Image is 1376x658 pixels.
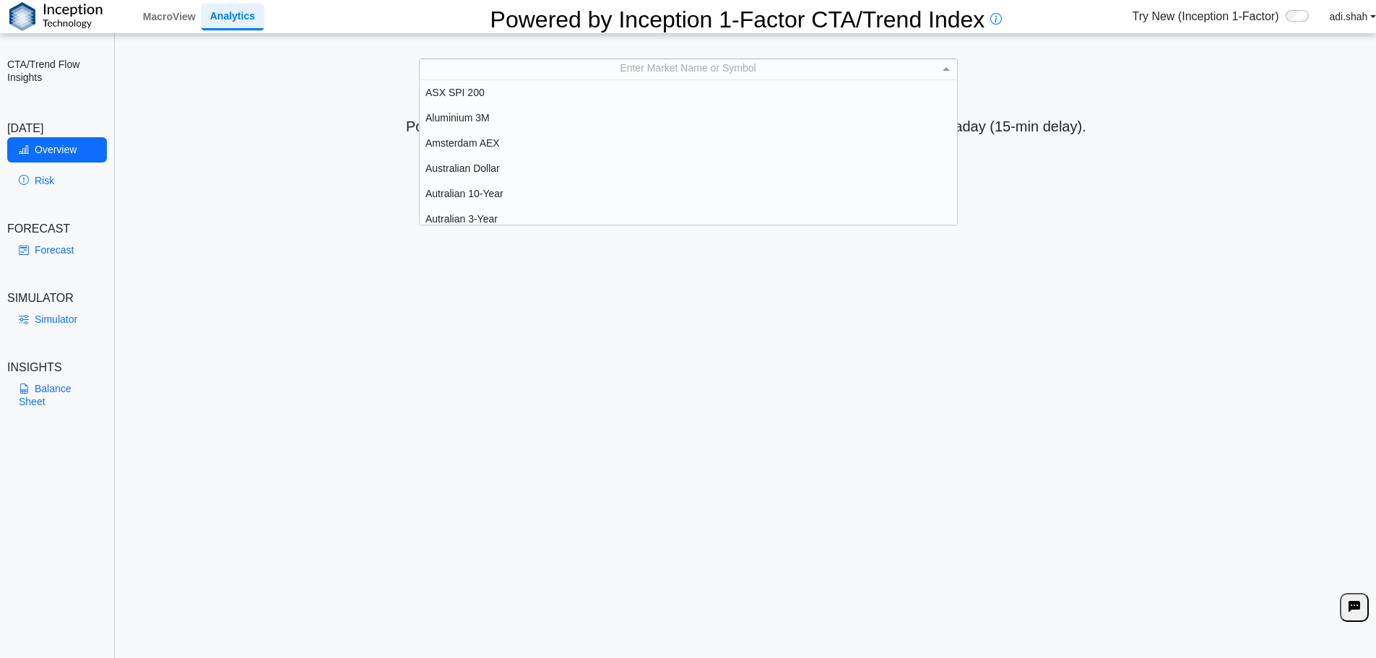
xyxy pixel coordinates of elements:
div: Autralian 10-Year [420,181,957,207]
h2: CTA/Trend Flow Insights [7,58,107,84]
div: ASX SPI 200 [420,80,957,105]
div: INSIGHTS [7,359,107,376]
a: Risk [7,168,107,193]
a: Simulator [7,307,107,332]
div: Aluminium 3M [420,105,957,131]
span: Try New (Inception 1-Factor) [1132,8,1278,25]
img: logo%20black.png [9,2,103,31]
a: Overview [7,137,107,162]
div: Enter Market Name or Symbol [420,59,957,79]
h3: Please Select an Asset to Start [120,180,1372,204]
a: MacroView [137,4,202,29]
a: Forecast [7,238,107,262]
a: Balance Sheet [7,376,107,414]
div: grid [420,80,957,225]
div: FORECAST [7,220,107,238]
div: Australian Dollar [420,156,957,181]
a: adi.shah [1329,10,1376,23]
div: Amsterdam AEX [420,131,957,156]
div: [DATE] [7,120,107,137]
a: Analytics [202,4,264,30]
div: SIMULATOR [7,290,107,307]
h5: Positioning data updated at previous day close; Price and Flow estimates updated intraday (15-min... [122,118,1369,135]
div: Autralian 3-Year [420,207,957,232]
